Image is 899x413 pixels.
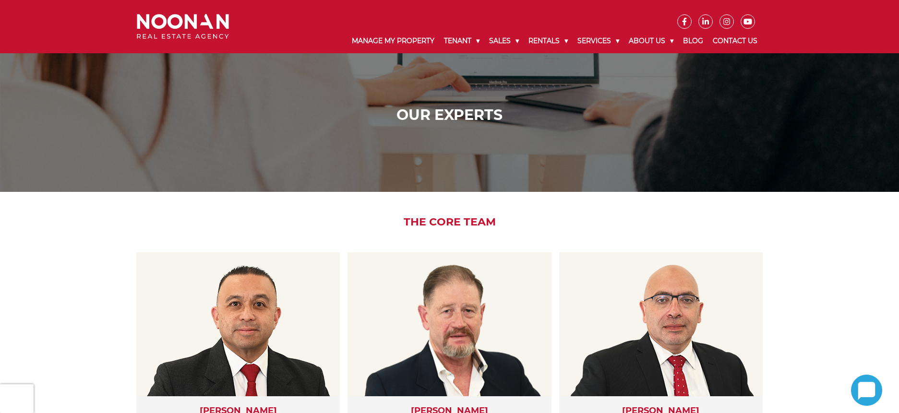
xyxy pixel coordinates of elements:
a: Contact Us [708,29,762,53]
a: Manage My Property [347,29,439,53]
a: Services [573,29,624,53]
a: Tenant [439,29,484,53]
h1: Our Experts [139,106,760,124]
a: About Us [624,29,678,53]
a: Rentals [524,29,573,53]
img: Noonan Real Estate Agency [137,14,229,39]
h2: The Core Team [130,216,769,228]
a: Blog [678,29,708,53]
a: Sales [484,29,524,53]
